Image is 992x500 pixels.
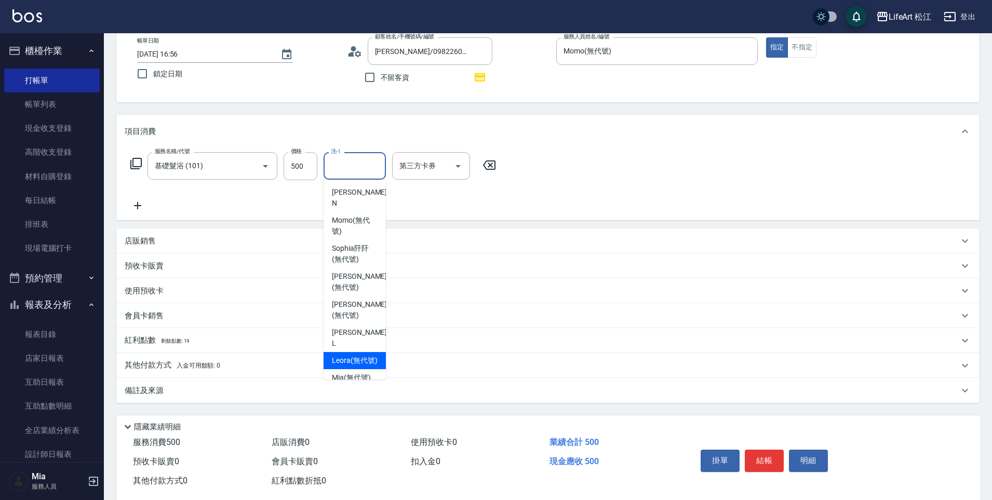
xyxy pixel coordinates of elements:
[8,471,29,492] img: Person
[153,69,182,79] span: 鎖定日期
[161,338,190,344] span: 剩餘點數: 19
[4,188,100,212] a: 每日結帳
[940,7,980,26] button: 登出
[872,6,936,28] button: LifeArt 松江
[332,187,389,209] span: [PERSON_NAME] -N
[332,372,371,383] span: Mia (無代號)
[125,126,156,137] p: 項目消費
[32,471,85,482] h5: Mia
[116,253,980,278] div: 預收卡販賣
[177,362,221,369] span: 入金可用餘額: 0
[133,437,180,447] span: 服務消費 500
[889,10,932,23] div: LifeArt 松江
[789,450,828,471] button: 明細
[4,291,100,318] button: 報表及分析
[125,236,156,247] p: 店販銷售
[4,165,100,188] a: 材料自購登錄
[4,212,100,236] a: 排班表
[549,437,599,447] span: 業績合計 500
[4,394,100,418] a: 互助點數明細
[4,92,100,116] a: 帳單列表
[4,418,100,442] a: 全店業績分析表
[450,158,466,174] button: Open
[4,69,100,92] a: 打帳單
[125,310,164,321] p: 會員卡銷售
[257,158,274,174] button: Open
[564,33,609,40] label: 服務人員姓名/編號
[125,360,220,371] p: 其他付款方式
[116,328,980,353] div: 紅利點數剩餘點數: 19
[116,228,980,253] div: 店販銷售
[137,37,159,45] label: 帳單日期
[4,140,100,164] a: 高階收支登錄
[4,370,100,394] a: 互助日報表
[411,456,440,466] span: 扣入金 0
[12,9,42,22] img: Logo
[125,385,164,396] p: 備註及來源
[134,422,181,433] p: 隱藏業績明細
[272,476,326,485] span: 紅利點數折抵 0
[133,456,179,466] span: 預收卡販賣 0
[332,355,378,366] span: Leora (無代號)
[116,353,980,378] div: 其他付款方式入金可用餘額: 0
[116,115,980,148] div: 項目消費
[272,437,310,447] span: 店販消費 0
[32,482,85,491] p: 服務人員
[4,322,100,346] a: 報表目錄
[701,450,740,471] button: 掛單
[766,37,788,58] button: 指定
[4,116,100,140] a: 現金收支登錄
[4,236,100,260] a: 現場電腦打卡
[116,278,980,303] div: 使用預收卡
[272,456,318,466] span: 會員卡販賣 0
[125,335,190,346] p: 紅利點數
[331,147,341,155] label: 洗-1
[745,450,784,471] button: 結帳
[291,147,302,155] label: 價格
[846,6,867,27] button: save
[4,442,100,466] a: 設計師日報表
[332,299,387,321] span: [PERSON_NAME] (無代號)
[155,147,190,155] label: 服務名稱/代號
[411,437,457,447] span: 使用預收卡 0
[274,42,299,67] button: Choose date, selected date is 2025-10-04
[4,37,100,64] button: 櫃檯作業
[116,303,980,328] div: 會員卡銷售
[137,46,270,63] input: YYYY/MM/DD hh:mm
[787,37,816,58] button: 不指定
[332,243,378,265] span: Sophia阡阡 (無代號)
[375,33,434,40] label: 顧客姓名/手機號碼/編號
[4,346,100,370] a: 店家日報表
[125,286,164,296] p: 使用預收卡
[332,327,389,349] span: [PERSON_NAME] -L
[116,378,980,403] div: 備註及來源
[125,261,164,272] p: 預收卡販賣
[4,265,100,292] button: 預約管理
[549,456,599,466] span: 現金應收 500
[133,476,187,485] span: 其他付款方式 0
[332,215,378,237] span: Momo (無代號)
[332,271,387,293] span: [PERSON_NAME] (無代號)
[381,72,410,83] span: 不留客資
